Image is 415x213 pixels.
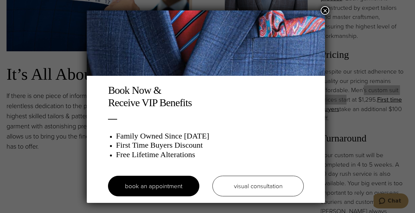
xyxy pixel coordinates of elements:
h3: Family Owned Since [DATE] [116,131,304,141]
span: Chat [14,5,28,10]
button: Close [321,6,329,15]
a: visual consultation [212,176,304,196]
h3: Free Lifetime Alterations [116,150,304,159]
a: book an appointment [108,176,199,196]
h2: Book Now & Receive VIP Benefits [108,84,304,109]
h3: First Time Buyers Discount [116,140,304,150]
